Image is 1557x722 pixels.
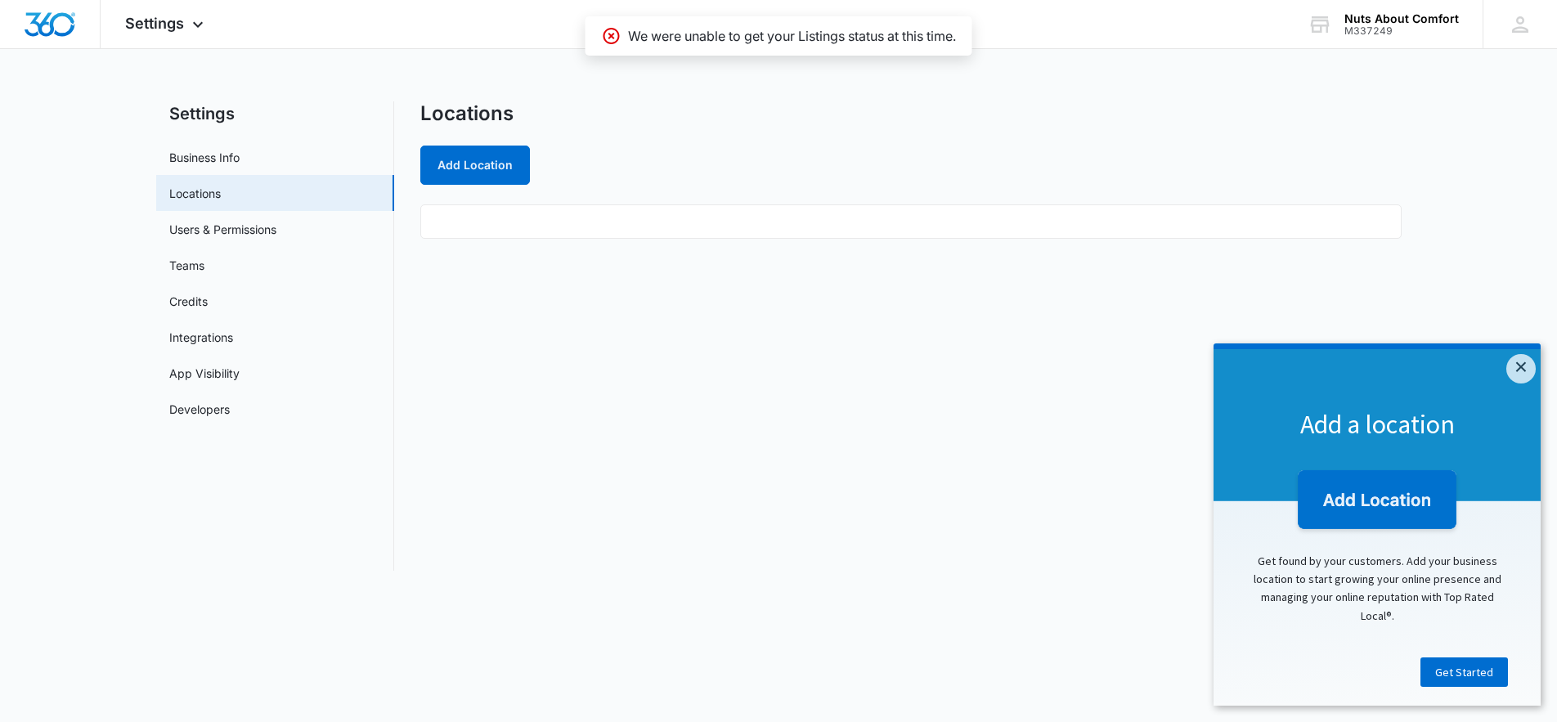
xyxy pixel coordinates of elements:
button: Add Location [420,146,530,185]
h1: Locations [420,101,514,126]
a: Close modal [293,11,322,40]
a: App Visibility [169,365,240,382]
a: Users & Permissions [169,221,276,238]
a: Integrations [169,329,233,346]
p: Get found by your customers. Add your business location to start growing your online presence and... [16,209,311,282]
div: account id [1344,25,1459,37]
span: Settings [125,15,184,32]
a: Business Info [169,149,240,166]
a: Developers [169,401,230,418]
a: Add Location [420,158,530,172]
h2: Settings [156,101,394,126]
a: Get Started [207,314,294,343]
a: Teams [169,257,204,274]
a: Locations [169,185,221,202]
div: account name [1344,12,1459,25]
a: Credits [169,293,208,310]
p: We were unable to get your Listings status at this time. [628,26,956,46]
